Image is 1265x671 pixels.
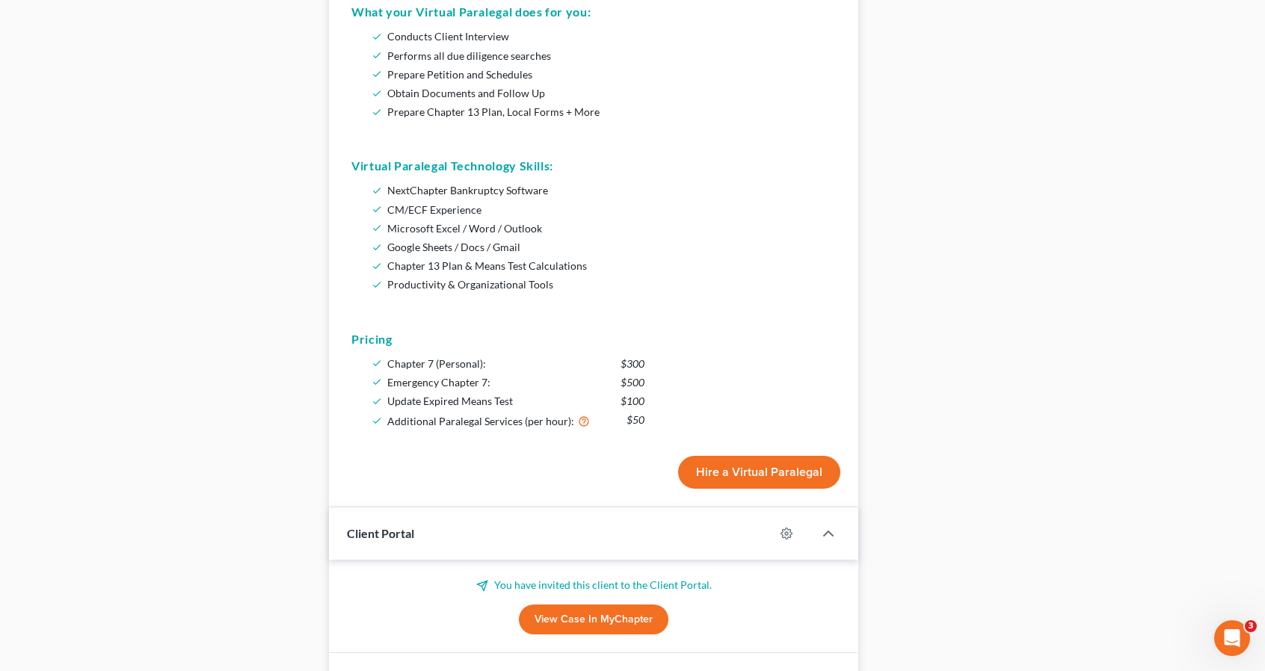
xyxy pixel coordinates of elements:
span: Additional Paralegal Services (per hour): [387,415,574,427]
li: Microsoft Excel / Word / Outlook [387,219,830,238]
span: Emergency Chapter 7: [387,376,490,389]
span: 3 [1245,620,1257,632]
li: Prepare Chapter 13 Plan, Local Forms + More [387,102,830,121]
h5: Virtual Paralegal Technology Skills: [351,157,836,175]
span: Chapter 7 (Personal): [387,357,486,370]
button: Hire a Virtual Paralegal [678,456,840,489]
li: Conducts Client Interview [387,27,830,46]
span: $50 [627,410,644,429]
li: CM/ECF Experience [387,200,830,219]
span: Client Portal [347,526,414,540]
li: NextChapter Bankruptcy Software [387,181,830,200]
li: Performs all due diligence searches [387,46,830,65]
li: Obtain Documents and Follow Up [387,84,830,102]
p: You have invited this client to the Client Portal. [347,578,840,593]
h5: What your Virtual Paralegal does for you: [351,3,836,21]
span: $500 [621,373,644,392]
span: $300 [621,354,644,373]
span: Update Expired Means Test [387,395,513,407]
span: $100 [621,392,644,410]
h5: Pricing [351,330,836,348]
li: Productivity & Organizational Tools [387,275,830,294]
li: Chapter 13 Plan & Means Test Calculations [387,256,830,275]
li: Google Sheets / Docs / Gmail [387,238,830,256]
a: View Case in MyChapter [519,604,668,634]
li: Prepare Petition and Schedules [387,65,830,84]
iframe: Intercom live chat [1214,620,1250,656]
